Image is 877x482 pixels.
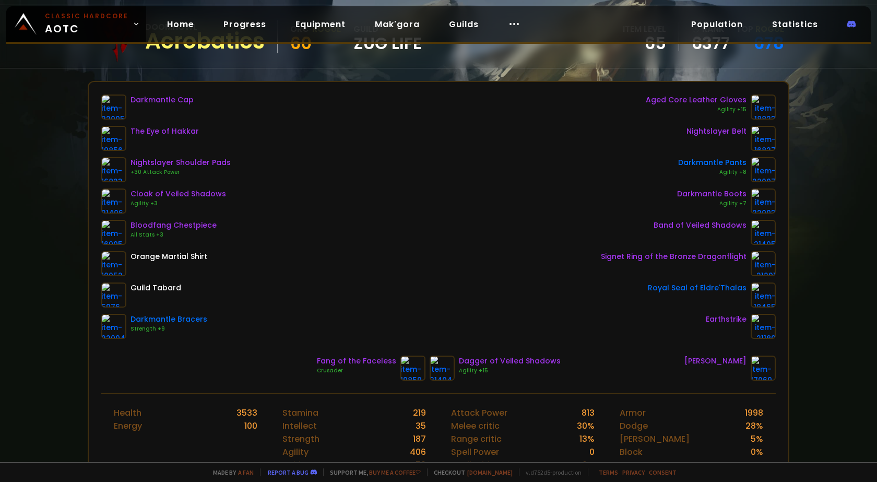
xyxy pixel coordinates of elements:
[451,459,495,472] div: Spell critic
[751,356,776,381] img: item-17069
[131,95,194,105] div: Darkmantle Cap
[131,314,207,325] div: Darkmantle Bracers
[441,14,487,35] a: Guilds
[751,95,776,120] img: item-18823
[678,157,746,168] div: Darkmantle Pants
[751,314,776,339] img: item-21180
[400,356,425,381] img: item-19859
[677,189,746,199] div: Darkmantle Boots
[589,445,595,459] div: 0
[353,36,422,51] span: Zug Life
[131,189,226,199] div: Cloak of Veiled Shadows
[427,468,513,476] span: Checkout
[649,468,677,476] a: Consent
[366,14,428,35] a: Mak'gora
[215,14,275,35] a: Progress
[101,220,126,245] img: item-16905
[236,406,257,419] div: 3533
[131,199,226,208] div: Agility +3
[451,432,502,445] div: Range critic
[287,14,354,35] a: Equipment
[623,36,666,51] div: 65
[751,126,776,151] img: item-16827
[145,33,265,49] div: Acrobatics
[745,419,763,432] div: 28 %
[646,105,746,114] div: Agility +15
[159,14,203,35] a: Home
[751,189,776,214] img: item-22003
[131,325,207,333] div: Strength +9
[282,419,317,432] div: Intellect
[268,468,309,476] a: Report a bug
[582,459,595,472] div: 0 %
[416,419,426,432] div: 35
[101,251,126,276] img: item-10052
[684,356,746,367] div: [PERSON_NAME]
[114,406,141,419] div: Health
[620,406,646,419] div: Armor
[413,406,426,419] div: 219
[413,432,426,445] div: 187
[131,157,231,168] div: Nightslayer Shoulder Pads
[599,468,618,476] a: Terms
[6,6,146,42] a: Classic HardcoreAOTC
[416,459,426,472] div: 56
[207,468,254,476] span: Made by
[101,314,126,339] img: item-22004
[622,468,645,476] a: Privacy
[620,419,648,432] div: Dodge
[751,157,776,182] img: item-22007
[620,445,643,459] div: Block
[764,14,826,35] a: Statistics
[317,356,396,367] div: Fang of the Faceless
[101,157,126,182] img: item-16823
[692,36,730,51] a: 6377
[282,459,304,472] div: Spirit
[678,168,746,177] div: Agility +8
[323,468,421,476] span: Support me,
[677,199,746,208] div: Agility +7
[131,251,207,262] div: Orange Martial Shirt
[751,220,776,245] img: item-21405
[430,356,455,381] img: item-21404
[101,126,126,151] img: item-19856
[683,14,751,35] a: Population
[751,283,776,308] img: item-18465
[582,406,595,419] div: 813
[45,11,128,37] span: AOTC
[131,231,217,239] div: All Stats +3
[751,432,763,445] div: 5 %
[451,445,499,459] div: Spell Power
[45,11,128,21] small: Classic Hardcore
[519,468,582,476] span: v. d752d5 - production
[751,251,776,276] img: item-21201
[131,168,231,177] div: +30 Attack Power
[601,251,746,262] div: Signet Ring of the Bronze Dragonflight
[579,432,595,445] div: 13 %
[131,126,199,137] div: The Eye of Hakkar
[648,283,746,293] div: Royal Seal of Eldre'Thalas
[654,220,746,231] div: Band of Veiled Shadows
[317,367,396,375] div: Crusader
[620,432,690,445] div: [PERSON_NAME]
[131,283,181,293] div: Guild Tabard
[238,468,254,476] a: a fan
[353,22,422,51] div: guild
[686,126,746,137] div: Nightslayer Belt
[101,283,126,308] img: item-5976
[577,419,595,432] div: 30 %
[459,367,561,375] div: Agility +15
[369,468,421,476] a: Buy me a coffee
[467,468,513,476] a: [DOMAIN_NAME]
[451,419,500,432] div: Melee critic
[101,95,126,120] img: item-22005
[751,445,763,459] div: 0 %
[282,406,318,419] div: Stamina
[114,419,142,432] div: Energy
[459,356,561,367] div: Dagger of Veiled Shadows
[745,406,763,419] div: 1998
[282,445,309,459] div: Agility
[101,189,126,214] img: item-21406
[706,314,746,325] div: Earthstrike
[131,220,217,231] div: Bloodfang Chestpiece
